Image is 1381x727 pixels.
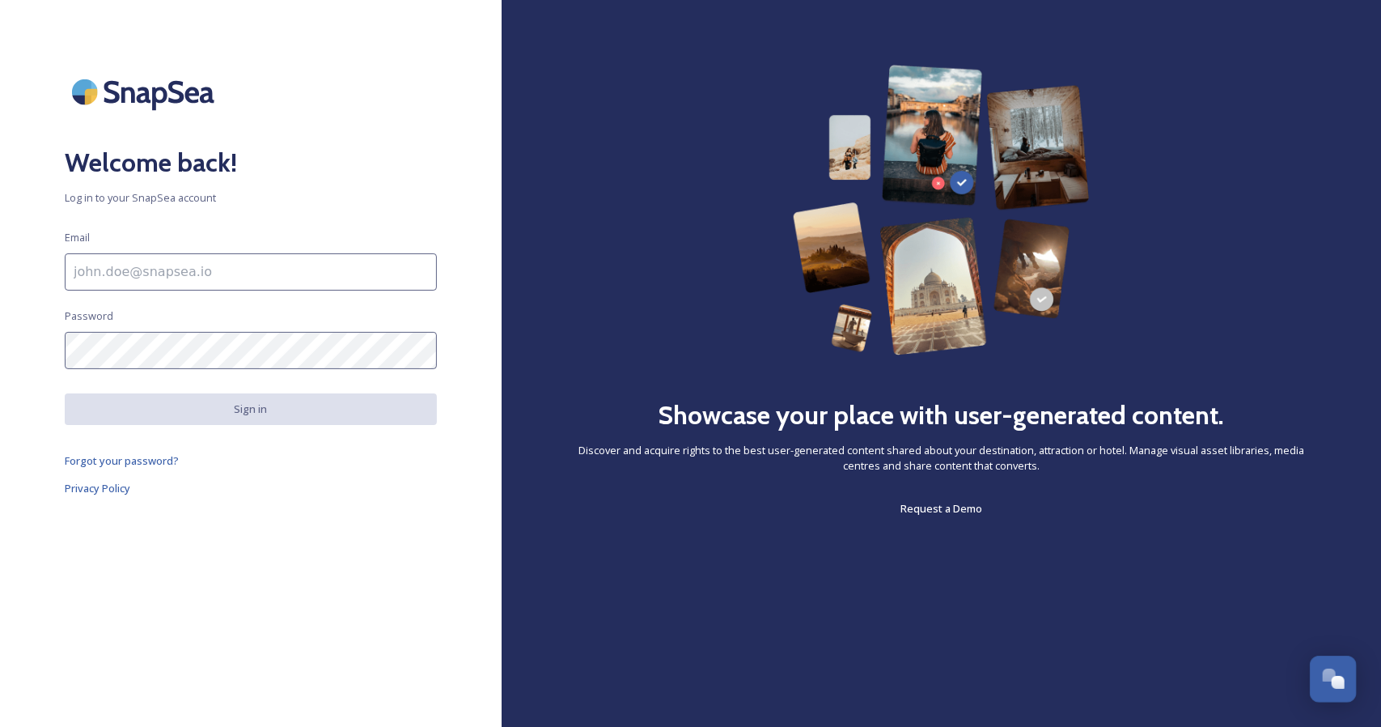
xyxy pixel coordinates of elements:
a: Privacy Policy [65,478,437,498]
span: Forgot your password? [65,453,179,468]
span: Password [65,308,113,324]
span: Discover and acquire rights to the best user-generated content shared about your destination, att... [566,443,1316,474]
button: Open Chat [1310,656,1357,703]
h2: Showcase your place with user-generated content. [659,396,1225,435]
input: john.doe@snapsea.io [65,253,437,291]
a: Request a Demo [900,499,982,518]
img: 63b42ca75bacad526042e722_Group%20154-p-800.png [793,65,1090,355]
span: Email [65,230,90,245]
img: SnapSea Logo [65,65,227,119]
h2: Welcome back! [65,143,437,182]
a: Forgot your password? [65,451,437,470]
button: Sign in [65,393,437,425]
span: Privacy Policy [65,481,130,495]
span: Log in to your SnapSea account [65,190,437,206]
span: Request a Demo [900,501,982,516]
